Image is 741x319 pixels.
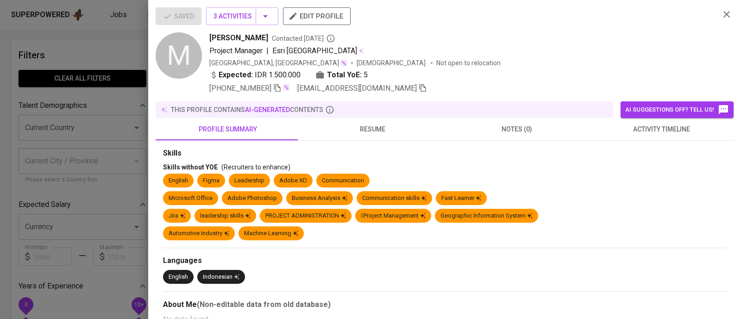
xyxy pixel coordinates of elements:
[272,34,335,43] span: Contacted [DATE]
[219,69,253,81] b: Expected:
[290,10,343,22] span: edit profile
[364,69,368,81] span: 5
[163,299,726,310] div: About Me
[209,69,301,81] div: IDR 1.500.000
[163,163,218,171] span: Skills without YOE
[450,124,584,135] span: notes (0)
[169,194,213,203] div: Microsoft Office
[245,106,290,113] span: AI-generated
[340,59,347,67] img: magic_wand.svg
[163,256,726,266] div: Languages
[327,69,362,81] b: Total YoE:
[279,176,307,185] div: Adobe XD
[265,212,346,220] div: PROJECT ADMINISTRATION
[234,176,264,185] div: Leadership
[326,34,335,43] svg: By Batam recruiter
[306,124,439,135] span: resume
[621,101,734,118] button: AI suggestions off? Tell us!
[362,194,427,203] div: Communication skills
[283,84,290,91] img: magic_wand.svg
[169,273,188,281] div: English
[357,58,427,68] span: [DEMOGRAPHIC_DATA]
[297,84,417,93] span: [EMAIL_ADDRESS][DOMAIN_NAME]
[206,7,278,25] button: 3 Activities
[200,212,251,220] div: leadership skills
[209,84,271,93] span: [PHONE_NUMBER]
[441,194,481,203] div: Fast Learner
[203,273,239,281] div: Indonesian
[272,46,357,55] span: Esri [GEOGRAPHIC_DATA]
[203,176,220,185] div: Figma
[595,124,728,135] span: activity timeline
[209,46,263,55] span: Project Manager
[221,163,290,171] span: (Recruiters to enhance)
[161,124,295,135] span: profile summary
[361,212,426,220] div: Project Management
[156,32,202,79] div: M
[244,229,298,238] div: Machine Learning
[436,58,501,68] p: Not open to relocation
[209,58,347,68] div: [GEOGRAPHIC_DATA], [GEOGRAPHIC_DATA]
[214,11,271,22] span: 3 Activities
[283,7,351,25] button: edit profile
[209,32,268,44] span: [PERSON_NAME]
[227,194,277,203] div: Adobe Photoshop
[292,194,347,203] div: Business Analysis
[169,229,229,238] div: Automotive Industry
[266,45,269,56] span: |
[283,12,351,19] a: edit profile
[171,105,323,114] p: this profile contains contents
[625,104,729,115] span: AI suggestions off? Tell us!
[197,300,331,309] b: (Non-editable data from old database)
[169,176,188,185] div: English
[163,148,726,159] div: Skills
[322,176,364,185] div: Communication
[440,212,533,220] div: Geographic Information System
[169,212,185,220] div: Jira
